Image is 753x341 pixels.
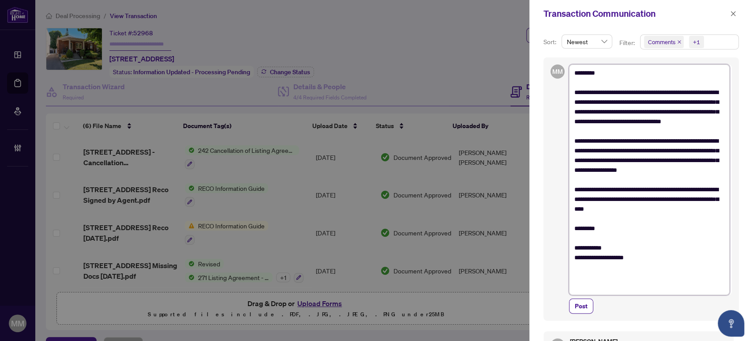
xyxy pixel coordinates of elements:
[567,35,607,48] span: Newest
[730,11,736,17] span: close
[543,7,727,20] div: Transaction Communication
[693,38,700,46] div: +1
[543,37,558,47] p: Sort:
[619,38,636,48] p: Filter:
[648,38,675,46] span: Comments
[552,67,562,76] span: MM
[718,310,744,337] button: Open asap
[575,299,588,313] span: Post
[644,36,684,48] span: Comments
[677,40,682,44] span: close
[569,299,593,314] button: Post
